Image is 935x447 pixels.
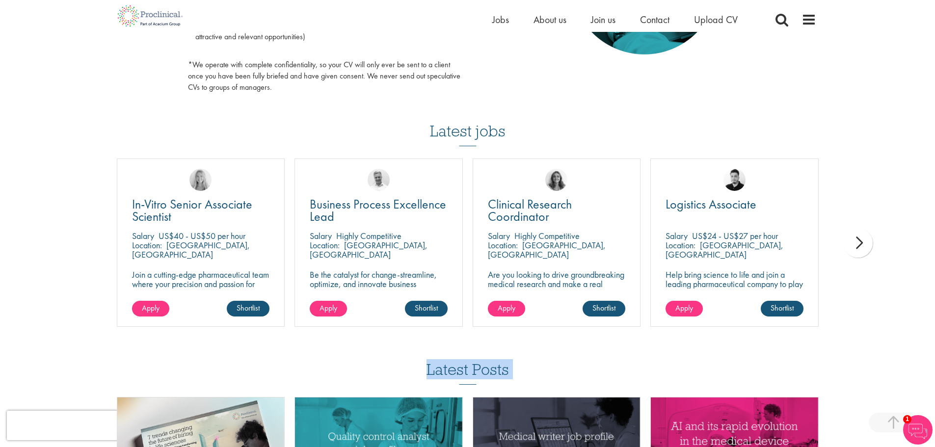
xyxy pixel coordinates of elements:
img: Anderson Maldonado [723,169,746,191]
img: Chatbot [903,415,933,445]
a: Clinical Research Coordinator [488,198,626,223]
span: Salary [310,230,332,241]
a: Shortlist [761,301,803,316]
div: next [843,228,873,258]
span: Logistics Associate [666,196,756,212]
span: 1 [903,415,911,423]
a: Apply [666,301,703,316]
h3: Latest jobs [430,98,506,146]
a: Business Process Excellence Lead [310,198,448,223]
span: Apply [498,303,515,313]
p: [GEOGRAPHIC_DATA], [GEOGRAPHIC_DATA] [310,239,427,260]
img: Jackie Cerchio [545,169,567,191]
a: In-Vitro Senior Associate Scientist [132,198,270,223]
p: [GEOGRAPHIC_DATA], [GEOGRAPHIC_DATA] [488,239,606,260]
a: Upload CV [694,13,738,26]
p: *We operate with complete confidentiality, so your CV will only ever be sent to a client once you... [188,59,460,93]
span: Clinical Research Coordinator [488,196,572,225]
img: Joshua Bye [368,169,390,191]
span: Apply [320,303,337,313]
p: Be the catalyst for change-streamline, optimize, and innovate business processes in a dynamic bio... [310,270,448,307]
span: In-Vitro Senior Associate Scientist [132,196,252,225]
span: Location: [310,239,340,251]
p: [GEOGRAPHIC_DATA], [GEOGRAPHIC_DATA] [666,239,783,260]
a: Join us [591,13,615,26]
p: Highly Competitive [336,230,401,241]
h3: Latest Posts [427,361,509,385]
p: US$40 - US$50 per hour [159,230,245,241]
iframe: reCAPTCHA [7,411,133,440]
img: Shannon Briggs [189,169,212,191]
span: Salary [488,230,510,241]
span: Location: [666,239,695,251]
a: Apply [132,301,169,316]
p: Join a cutting-edge pharmaceutical team where your precision and passion for science will help sh... [132,270,270,307]
a: Apply [488,301,525,316]
span: Business Process Excellence Lead [310,196,446,225]
p: Highly Competitive [514,230,580,241]
a: Logistics Associate [666,198,803,210]
p: [GEOGRAPHIC_DATA], [GEOGRAPHIC_DATA] [132,239,250,260]
p: Help bring science to life and join a leading pharmaceutical company to play a key role in delive... [666,270,803,316]
a: Apply [310,301,347,316]
p: US$24 - US$27 per hour [692,230,778,241]
a: Shortlist [227,301,269,316]
p: Are you looking to drive groundbreaking medical research and make a real impact-join our client a... [488,270,626,307]
span: Salary [132,230,154,241]
a: Shortlist [405,301,448,316]
a: About us [534,13,566,26]
span: Location: [132,239,162,251]
a: Shortlist [583,301,625,316]
span: Location: [488,239,518,251]
a: Jobs [492,13,509,26]
span: Apply [142,303,160,313]
span: Apply [675,303,693,313]
span: Salary [666,230,688,241]
a: Contact [640,13,669,26]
